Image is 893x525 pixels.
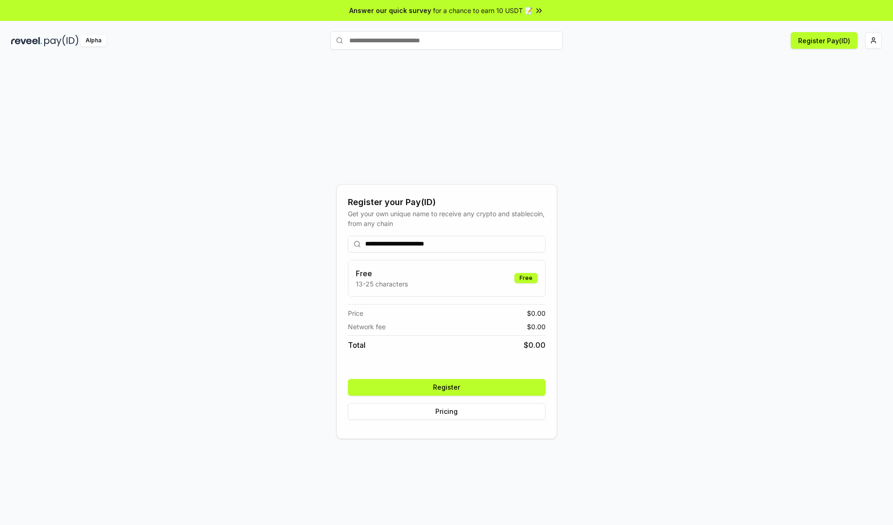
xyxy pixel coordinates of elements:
[348,379,546,396] button: Register
[348,209,546,228] div: Get your own unique name to receive any crypto and stablecoin, from any chain
[348,196,546,209] div: Register your Pay(ID)
[349,6,431,15] span: Answer our quick survey
[527,322,546,332] span: $ 0.00
[348,339,366,351] span: Total
[348,403,546,420] button: Pricing
[514,273,538,283] div: Free
[11,35,42,47] img: reveel_dark
[527,308,546,318] span: $ 0.00
[356,279,408,289] p: 13-25 characters
[356,268,408,279] h3: Free
[80,35,107,47] div: Alpha
[791,32,858,49] button: Register Pay(ID)
[433,6,533,15] span: for a chance to earn 10 USDT 📝
[348,308,363,318] span: Price
[44,35,79,47] img: pay_id
[524,339,546,351] span: $ 0.00
[348,322,386,332] span: Network fee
